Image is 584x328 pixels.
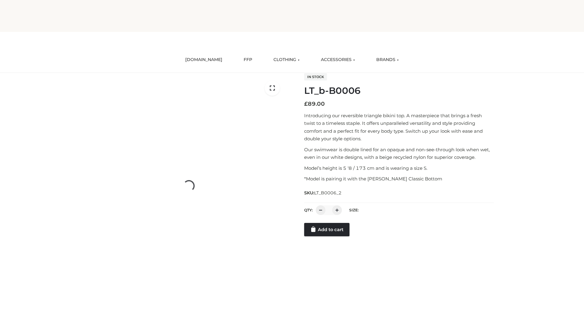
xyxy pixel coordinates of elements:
label: Size: [349,208,359,212]
a: [DOMAIN_NAME] [181,53,227,67]
span: SKU: [304,189,342,196]
span: LT_B0006_2 [314,190,342,196]
bdi: 89.00 [304,101,325,107]
a: Add to cart [304,223,349,236]
a: BRANDS [372,53,403,67]
a: ACCESSORIES [316,53,360,67]
h1: LT_b-B0006 [304,85,494,96]
span: In stock [304,73,327,80]
p: *Model is pairing it with the [PERSON_NAME] Classic Bottom [304,175,494,183]
label: QTY: [304,208,313,212]
a: FFP [239,53,257,67]
span: £ [304,101,308,107]
p: Our swimwear is double lined for an opaque and non-see-through look when wet, even in our white d... [304,146,494,161]
a: CLOTHING [269,53,304,67]
p: Model’s height is 5 ‘8 / 173 cm and is wearing a size S. [304,164,494,172]
p: Introducing our reversible triangle bikini top. A masterpiece that brings a fresh twist to a time... [304,112,494,143]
